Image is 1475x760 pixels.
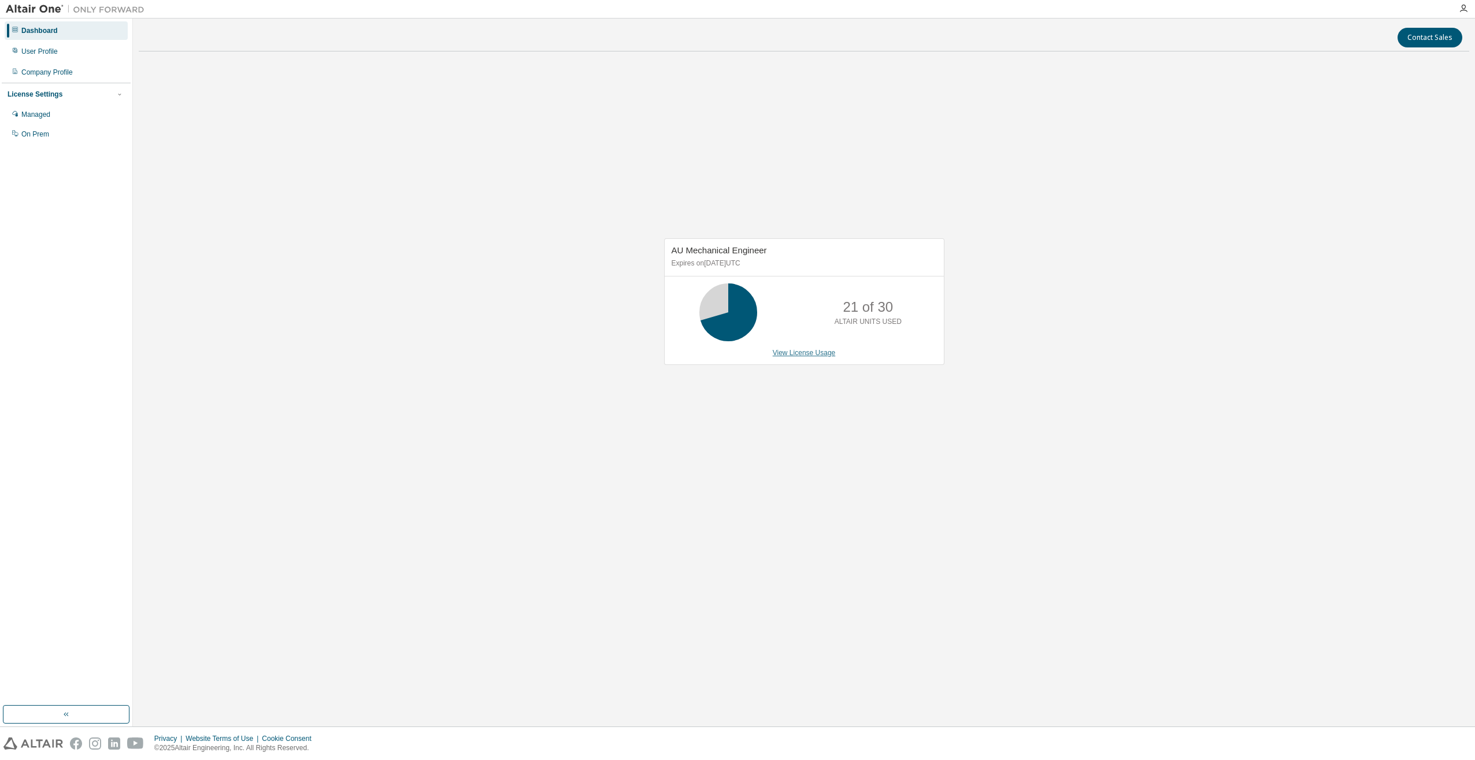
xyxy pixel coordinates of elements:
[262,734,318,743] div: Cookie Consent
[21,47,58,56] div: User Profile
[773,349,836,357] a: View License Usage
[835,317,902,327] p: ALTAIR UNITS USED
[1398,28,1462,47] button: Contact Sales
[3,737,63,750] img: altair_logo.svg
[21,26,58,35] div: Dashboard
[6,3,150,15] img: Altair One
[186,734,262,743] div: Website Terms of Use
[127,737,144,750] img: youtube.svg
[672,259,934,268] p: Expires on [DATE] UTC
[70,737,82,750] img: facebook.svg
[21,130,49,139] div: On Prem
[8,90,62,99] div: License Settings
[154,743,318,753] p: © 2025 Altair Engineering, Inc. All Rights Reserved.
[21,110,50,119] div: Managed
[21,68,73,77] div: Company Profile
[672,245,767,255] span: AU Mechanical Engineer
[89,737,101,750] img: instagram.svg
[108,737,120,750] img: linkedin.svg
[843,297,893,317] p: 21 of 30
[154,734,186,743] div: Privacy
